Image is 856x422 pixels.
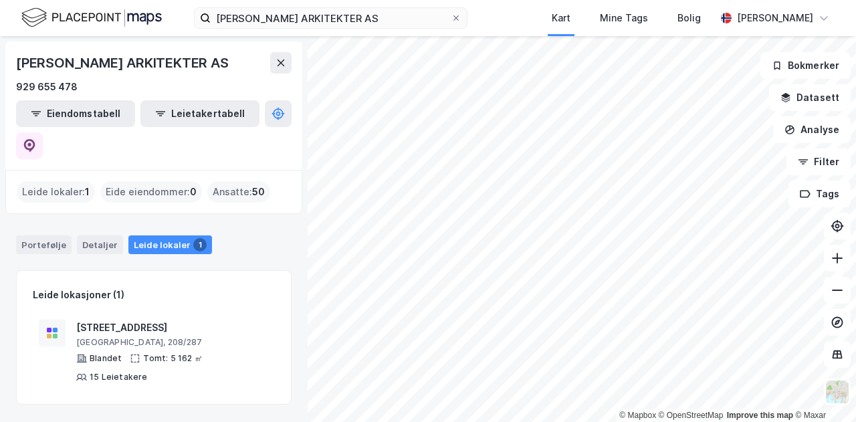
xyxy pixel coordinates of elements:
div: [STREET_ADDRESS] [76,320,269,336]
span: 50 [252,184,265,200]
input: Søk på adresse, matrikkel, gårdeiere, leietakere eller personer [211,8,451,28]
button: Tags [788,181,851,207]
button: Bokmerker [760,52,851,79]
div: Leide lokasjoner (1) [33,287,124,303]
div: Leide lokaler : [17,181,95,203]
div: Blandet [90,353,122,364]
div: Mine Tags [600,10,648,26]
div: Leide lokaler [128,235,212,254]
div: Portefølje [16,235,72,254]
span: 1 [85,184,90,200]
div: 15 Leietakere [90,372,148,383]
iframe: Chat Widget [789,358,856,422]
div: 929 655 478 [16,79,78,95]
button: Filter [786,148,851,175]
div: [PERSON_NAME] [737,10,813,26]
div: [PERSON_NAME] ARKITEKTER AS [16,52,231,74]
img: logo.f888ab2527a4732fd821a326f86c7f29.svg [21,6,162,29]
button: Analyse [773,116,851,143]
a: OpenStreetMap [659,411,724,420]
div: Bolig [677,10,701,26]
button: Leietakertabell [140,100,259,127]
div: Eide eiendommer : [100,181,202,203]
a: Mapbox [619,411,656,420]
div: Detaljer [77,235,123,254]
div: [GEOGRAPHIC_DATA], 208/287 [76,337,269,348]
button: Datasett [769,84,851,111]
div: Kart [552,10,570,26]
div: 1 [193,238,207,251]
div: Tomt: 5 162 ㎡ [143,353,203,364]
div: Ansatte : [207,181,270,203]
a: Improve this map [727,411,793,420]
button: Eiendomstabell [16,100,135,127]
span: 0 [190,184,197,200]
